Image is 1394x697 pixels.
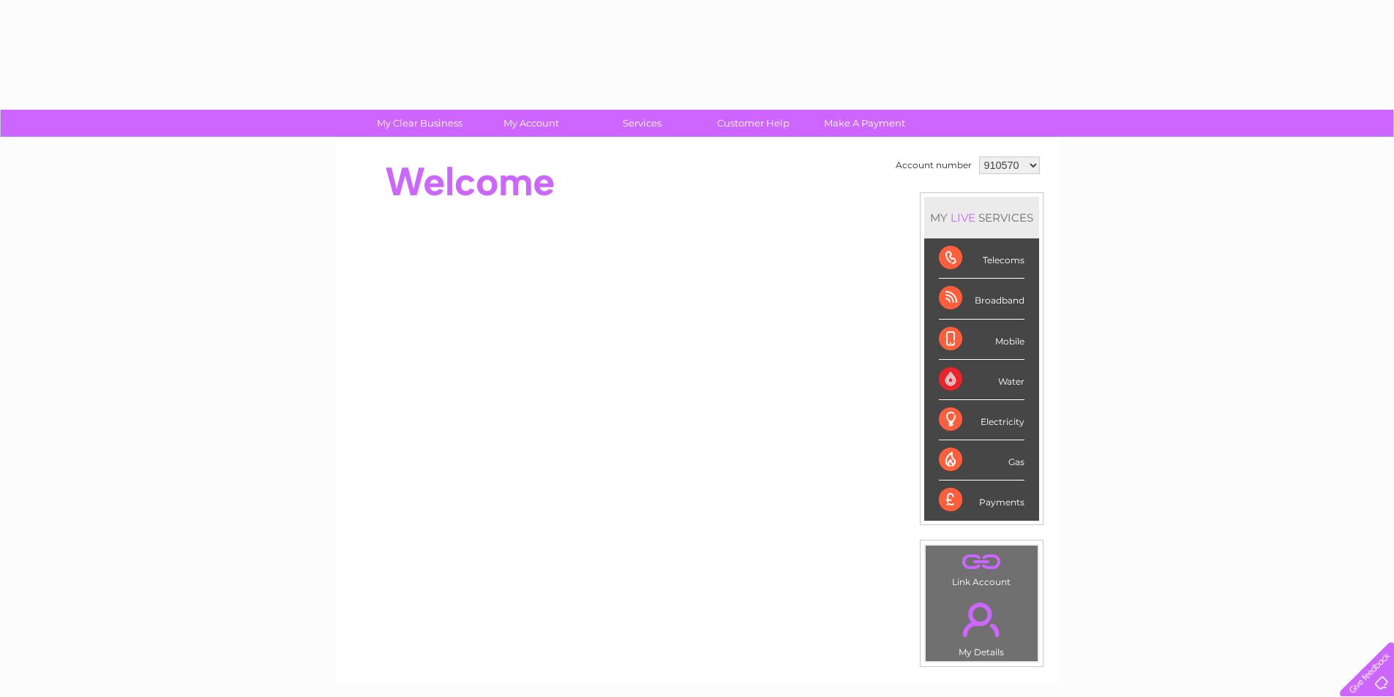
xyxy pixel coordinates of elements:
td: Account number [892,153,975,178]
a: Customer Help [693,110,814,137]
div: Water [939,360,1024,400]
div: Gas [939,440,1024,481]
div: Telecoms [939,238,1024,279]
td: Link Account [925,545,1038,591]
a: My Account [471,110,591,137]
div: Electricity [939,400,1024,440]
div: MY SERVICES [924,197,1039,238]
div: LIVE [948,211,978,225]
div: Mobile [939,320,1024,360]
a: . [929,594,1034,645]
a: My Clear Business [359,110,480,137]
td: My Details [925,590,1038,662]
a: . [929,549,1034,575]
div: Payments [939,481,1024,520]
a: Services [582,110,702,137]
a: Make A Payment [804,110,925,137]
div: Broadband [939,279,1024,319]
